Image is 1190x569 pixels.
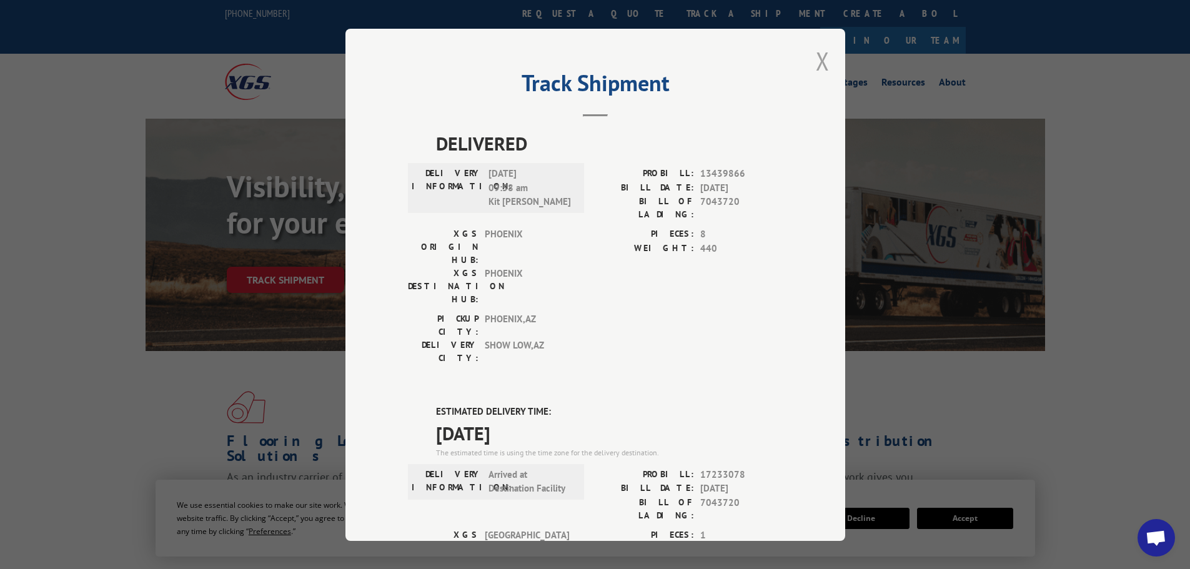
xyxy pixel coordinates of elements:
[436,418,783,447] span: [DATE]
[488,167,573,209] span: [DATE] 09:58 am Kit [PERSON_NAME]
[816,44,830,77] button: Close modal
[485,227,569,267] span: PHOENIX
[408,339,478,365] label: DELIVERY CITY:
[412,167,482,209] label: DELIVERY INFORMATION:
[595,181,694,195] label: BILL DATE:
[436,129,783,157] span: DELIVERED
[595,528,694,542] label: PIECES:
[436,405,783,419] label: ESTIMATED DELIVERY TIME:
[595,227,694,242] label: PIECES:
[595,167,694,181] label: PROBILL:
[436,447,783,458] div: The estimated time is using the time zone for the delivery destination.
[408,312,478,339] label: PICKUP CITY:
[485,339,569,365] span: SHOW LOW , AZ
[488,467,573,495] span: Arrived at Destination Facility
[595,495,694,522] label: BILL OF LADING:
[408,528,478,567] label: XGS ORIGIN HUB:
[408,74,783,98] h2: Track Shipment
[700,227,783,242] span: 8
[700,467,783,482] span: 17233078
[700,167,783,181] span: 13439866
[408,227,478,267] label: XGS ORIGIN HUB:
[595,482,694,496] label: BILL DATE:
[485,267,569,306] span: PHOENIX
[595,467,694,482] label: PROBILL:
[595,241,694,255] label: WEIGHT:
[700,195,783,221] span: 7043720
[595,195,694,221] label: BILL OF LADING:
[412,467,482,495] label: DELIVERY INFORMATION:
[485,528,569,567] span: [GEOGRAPHIC_DATA]
[700,528,783,542] span: 1
[700,181,783,195] span: [DATE]
[700,241,783,255] span: 440
[700,482,783,496] span: [DATE]
[1138,519,1175,557] div: Open chat
[408,267,478,306] label: XGS DESTINATION HUB:
[700,495,783,522] span: 7043720
[485,312,569,339] span: PHOENIX , AZ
